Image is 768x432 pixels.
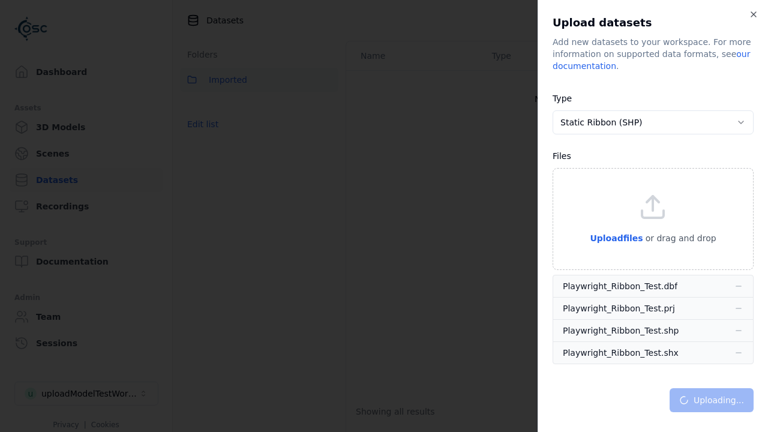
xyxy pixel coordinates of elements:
[553,94,572,103] label: Type
[590,233,643,243] span: Upload files
[553,151,571,161] label: Files
[563,347,679,359] div: Playwright_Ribbon_Test.shx
[553,14,754,31] h2: Upload datasets
[563,302,675,314] div: Playwright_Ribbon_Test.prj
[563,280,677,292] div: Playwright_Ribbon_Test.dbf
[643,231,716,245] p: or drag and drop
[563,325,679,337] div: Playwright_Ribbon_Test.shp
[553,36,754,72] div: Add new datasets to your workspace. For more information on supported data formats, see .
